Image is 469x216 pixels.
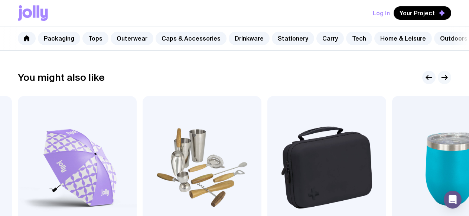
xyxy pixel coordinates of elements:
[373,6,390,20] button: Log In
[400,9,435,17] span: Your Project
[82,32,108,45] a: Tops
[272,32,314,45] a: Stationery
[444,191,462,209] div: Open Intercom Messenger
[394,6,451,20] button: Your Project
[111,32,153,45] a: Outerwear
[156,32,227,45] a: Caps & Accessories
[38,32,80,45] a: Packaging
[346,32,372,45] a: Tech
[18,72,105,83] h2: You might also like
[374,32,432,45] a: Home & Leisure
[229,32,270,45] a: Drinkware
[316,32,344,45] a: Carry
